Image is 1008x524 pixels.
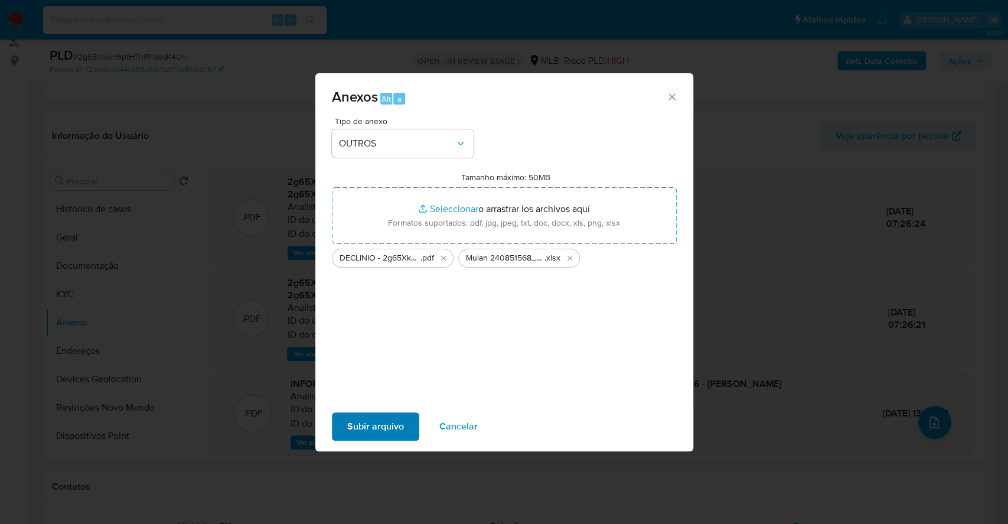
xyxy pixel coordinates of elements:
span: DECLINIO - 2g65Xkwh6ptH7nlRhsesK4Uh - CPF 10627336906 - [PERSON_NAME] - Documentos Google [340,252,420,264]
span: Tipo de anexo [335,117,477,125]
span: Cancelar [439,414,478,440]
span: Alt [381,93,391,105]
button: Cerrar [666,91,677,102]
button: Subir arquivo [332,412,419,441]
span: Subir arquivo [347,414,404,440]
button: Eliminar Mulan 240851568_2025_09_23_17_02_16.xlsx [563,251,577,265]
span: .xlsx [544,252,560,264]
button: Cancelar [424,412,493,441]
span: OUTROS [339,138,455,149]
button: Eliminar DECLINIO - 2g65Xkwh6ptH7nlRhsesK4Uh - CPF 10627336906 - NATHALIA THOMAZ COELHO DA SILVA ... [436,251,451,265]
span: Mulan 240851568_2025_09_23_17_02_16 [466,252,544,264]
button: OUTROS [332,129,474,158]
span: .pdf [420,252,434,264]
label: Tamanho máximo: 50MB [461,172,550,183]
ul: Archivos seleccionados [332,244,677,268]
span: Anexos [332,86,378,107]
span: a [397,93,402,105]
